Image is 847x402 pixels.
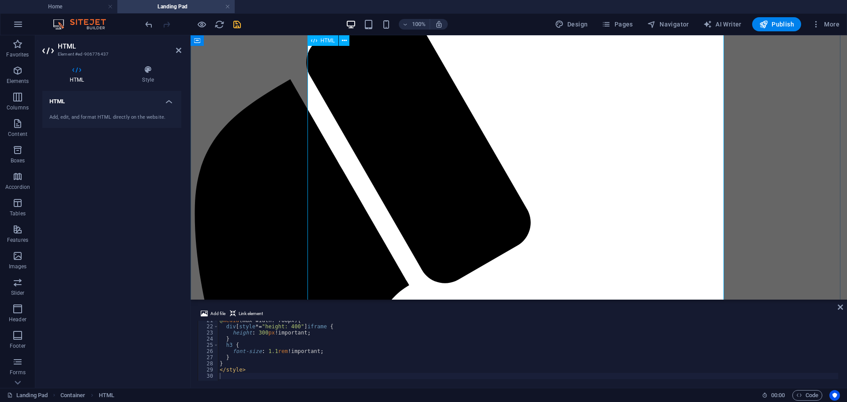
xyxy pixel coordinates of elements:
p: Content [8,131,27,138]
span: Click to select. Double-click to edit [99,390,114,401]
div: 29 [198,367,219,373]
p: Columns [7,104,29,111]
span: Navigator [647,20,689,29]
span: 00 00 [771,390,785,401]
span: AI Writer [703,20,742,29]
p: Boxes [11,157,25,164]
h6: 100% [412,19,426,30]
img: Editor Logo [51,19,117,30]
span: Click to select. Double-click to edit [60,390,85,401]
div: 27 [198,354,219,361]
h3: Element #ed-906776437 [58,50,164,58]
i: Undo: Change HTML (Ctrl+Z) [144,19,154,30]
h2: HTML [58,42,181,50]
p: Elements [7,78,29,85]
span: Design [555,20,588,29]
button: Usercentrics [829,390,840,401]
div: 28 [198,361,219,367]
button: Design [551,17,592,31]
p: Favorites [6,51,29,58]
button: save [232,19,242,30]
button: Pages [598,17,636,31]
div: 30 [198,373,219,379]
div: 22 [198,323,219,330]
div: Add, edit, and format HTML directly on the website. [49,114,174,121]
button: More [808,17,843,31]
h4: Style [115,65,181,84]
button: AI Writer [700,17,745,31]
span: Link element [239,308,263,319]
p: Accordion [5,184,30,191]
h6: Session time [762,390,785,401]
h4: HTML [42,65,115,84]
i: On resize automatically adjust zoom level to fit chosen device. [435,20,443,28]
a: Click to cancel selection. Double-click to open Pages [7,390,48,401]
div: 24 [198,336,219,342]
button: 100% [399,19,430,30]
i: Save (Ctrl+S) [232,19,242,30]
button: Link element [229,308,264,319]
p: Slider [11,289,25,297]
div: 26 [198,348,219,354]
span: HTML [321,38,335,43]
nav: breadcrumb [60,390,114,401]
p: Images [9,263,27,270]
p: Header [9,316,26,323]
button: Publish [752,17,801,31]
i: Reload page [214,19,225,30]
span: Add file [210,308,225,319]
h4: HTML [42,91,181,107]
p: Forms [10,369,26,376]
p: Tables [10,210,26,217]
button: Code [792,390,822,401]
button: undo [143,19,154,30]
span: Publish [759,20,794,29]
button: Add file [199,308,227,319]
div: 23 [198,330,219,336]
p: Footer [10,342,26,349]
h4: Landing Pad [117,2,235,11]
span: Code [796,390,818,401]
span: More [812,20,840,29]
div: 25 [198,342,219,348]
button: reload [214,19,225,30]
button: Navigator [644,17,693,31]
span: Pages [602,20,633,29]
span: : [777,392,779,398]
p: Features [7,237,28,244]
